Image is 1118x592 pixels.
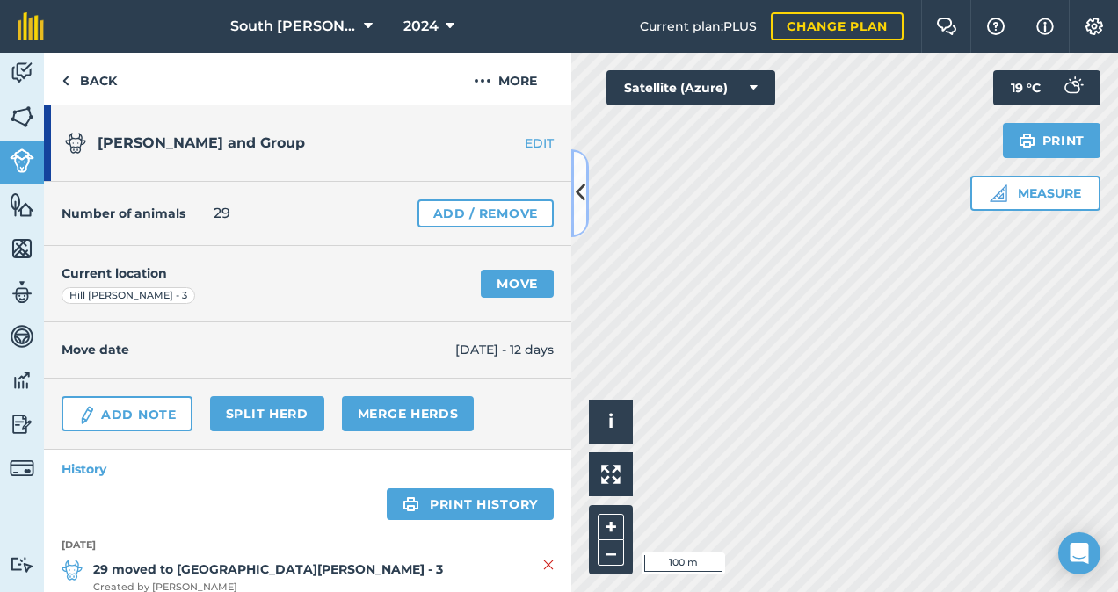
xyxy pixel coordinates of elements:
img: svg+xml;base64,PD94bWwgdmVyc2lvbj0iMS4wIiBlbmNvZGluZz0idXRmLTgiPz4KPCEtLSBHZW5lcmF0b3I6IEFkb2JlIE... [1055,70,1090,105]
a: Change plan [771,12,904,40]
a: Split herd [210,396,324,431]
img: svg+xml;base64,PHN2ZyB4bWxucz0iaHR0cDovL3d3dy53My5vcmcvMjAwMC9zdmciIHdpZHRoPSIxOSIgaGVpZ2h0PSIyNC... [403,494,419,515]
div: Open Intercom Messenger [1058,532,1100,574]
img: svg+xml;base64,PD94bWwgdmVyc2lvbj0iMS4wIiBlbmNvZGluZz0idXRmLTgiPz4KPCEtLSBHZW5lcmF0b3I6IEFkb2JlIE... [10,456,34,480]
span: 29 [214,203,230,224]
button: Measure [970,176,1100,211]
img: svg+xml;base64,PD94bWwgdmVyc2lvbj0iMS4wIiBlbmNvZGluZz0idXRmLTgiPz4KPCEtLSBHZW5lcmF0b3I6IEFkb2JlIE... [77,405,97,426]
img: svg+xml;base64,PD94bWwgdmVyc2lvbj0iMS4wIiBlbmNvZGluZz0idXRmLTgiPz4KPCEtLSBHZW5lcmF0b3I6IEFkb2JlIE... [10,411,34,437]
button: More [439,53,571,105]
img: svg+xml;base64,PHN2ZyB4bWxucz0iaHR0cDovL3d3dy53My5vcmcvMjAwMC9zdmciIHdpZHRoPSIyMCIgaGVpZ2h0PSIyNC... [474,70,491,91]
a: Add / Remove [417,199,554,227]
img: A cog icon [1084,18,1105,35]
strong: [DATE] [62,538,554,553]
h4: Number of animals [62,204,185,223]
img: svg+xml;base64,PD94bWwgdmVyc2lvbj0iMS4wIiBlbmNvZGluZz0idXRmLTgiPz4KPCEtLSBHZW5lcmF0b3I6IEFkb2JlIE... [10,367,34,393]
a: Merge Herds [342,396,475,431]
img: A question mark icon [985,18,1006,35]
button: 19 °C [993,70,1100,105]
a: History [44,450,571,488]
img: svg+xml;base64,PHN2ZyB4bWxucz0iaHR0cDovL3d3dy53My5vcmcvMjAwMC9zdmciIHdpZHRoPSI5IiBoZWlnaHQ9IjI0Ii... [62,70,69,91]
img: svg+xml;base64,PHN2ZyB4bWxucz0iaHR0cDovL3d3dy53My5vcmcvMjAwMC9zdmciIHdpZHRoPSIxNyIgaGVpZ2h0PSIxNy... [1036,16,1054,37]
span: [DATE] - 12 days [455,340,554,359]
span: 19 ° C [1011,70,1041,105]
img: svg+xml;base64,PD94bWwgdmVyc2lvbj0iMS4wIiBlbmNvZGluZz0idXRmLTgiPz4KPCEtLSBHZW5lcmF0b3I6IEFkb2JlIE... [10,556,34,573]
button: Print [1003,123,1101,158]
a: Move [481,270,554,298]
img: svg+xml;base64,PHN2ZyB4bWxucz0iaHR0cDovL3d3dy53My5vcmcvMjAwMC9zdmciIHdpZHRoPSIyMiIgaGVpZ2h0PSIzMC... [543,554,554,575]
span: South [PERSON_NAME] [230,16,357,37]
strong: 29 moved to [GEOGRAPHIC_DATA][PERSON_NAME] - 3 [93,560,443,579]
img: svg+xml;base64,PD94bWwgdmVyc2lvbj0iMS4wIiBlbmNvZGluZz0idXRmLTgiPz4KPCEtLSBHZW5lcmF0b3I6IEFkb2JlIE... [10,279,34,306]
button: Satellite (Azure) [606,70,775,105]
img: Ruler icon [990,184,1007,202]
span: [PERSON_NAME] and Group [98,134,305,151]
a: Back [44,53,134,105]
div: Hill [PERSON_NAME] - 3 [62,287,195,305]
img: svg+xml;base64,PD94bWwgdmVyc2lvbj0iMS4wIiBlbmNvZGluZz0idXRmLTgiPz4KPCEtLSBHZW5lcmF0b3I6IEFkb2JlIE... [65,133,86,154]
button: i [589,400,633,444]
img: svg+xml;base64,PHN2ZyB4bWxucz0iaHR0cDovL3d3dy53My5vcmcvMjAwMC9zdmciIHdpZHRoPSI1NiIgaGVpZ2h0PSI2MC... [10,104,34,130]
img: svg+xml;base64,PD94bWwgdmVyc2lvbj0iMS4wIiBlbmNvZGluZz0idXRmLTgiPz4KPCEtLSBHZW5lcmF0b3I6IEFkb2JlIE... [10,148,34,173]
img: svg+xml;base64,PD94bWwgdmVyc2lvbj0iMS4wIiBlbmNvZGluZz0idXRmLTgiPz4KPCEtLSBHZW5lcmF0b3I6IEFkb2JlIE... [10,60,34,86]
button: – [598,540,624,566]
img: svg+xml;base64,PHN2ZyB4bWxucz0iaHR0cDovL3d3dy53My5vcmcvMjAwMC9zdmciIHdpZHRoPSIxOSIgaGVpZ2h0PSIyNC... [1019,130,1035,151]
a: Print history [387,488,554,520]
span: Current plan : PLUS [640,17,757,36]
img: Four arrows, one pointing top left, one top right, one bottom right and the last bottom left [601,465,621,484]
a: Add Note [62,396,192,431]
a: EDIT [461,134,571,152]
img: svg+xml;base64,PD94bWwgdmVyc2lvbj0iMS4wIiBlbmNvZGluZz0idXRmLTgiPz4KPCEtLSBHZW5lcmF0b3I6IEFkb2JlIE... [10,323,34,350]
button: + [598,514,624,540]
img: fieldmargin Logo [18,12,44,40]
img: svg+xml;base64,PHN2ZyB4bWxucz0iaHR0cDovL3d3dy53My5vcmcvMjAwMC9zdmciIHdpZHRoPSI1NiIgaGVpZ2h0PSI2MC... [10,235,34,262]
h4: Move date [62,340,455,359]
span: 2024 [403,16,439,37]
img: Two speech bubbles overlapping with the left bubble in the forefront [936,18,957,35]
h4: Current location [62,264,167,283]
img: svg+xml;base64,PD94bWwgdmVyc2lvbj0iMS4wIiBlbmNvZGluZz0idXRmLTgiPz4KPCEtLSBHZW5lcmF0b3I6IEFkb2JlIE... [62,560,83,581]
img: svg+xml;base64,PHN2ZyB4bWxucz0iaHR0cDovL3d3dy53My5vcmcvMjAwMC9zdmciIHdpZHRoPSI1NiIgaGVpZ2h0PSI2MC... [10,191,34,218]
span: i [608,410,613,432]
